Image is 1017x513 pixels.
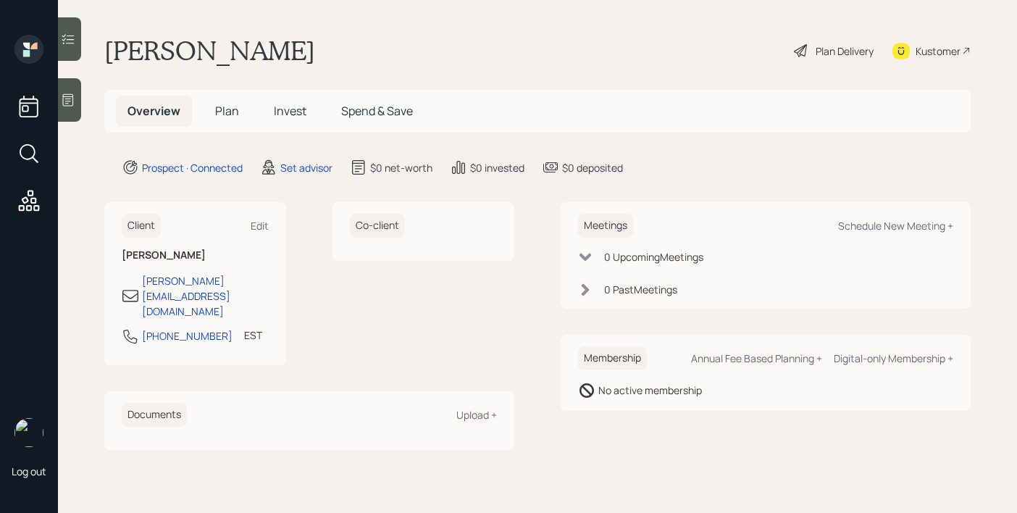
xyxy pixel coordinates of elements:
h1: [PERSON_NAME] [104,35,315,67]
div: Schedule New Meeting + [838,219,953,233]
h6: Membership [578,346,647,370]
div: No active membership [598,383,702,398]
span: Plan [215,103,239,119]
h6: Meetings [578,214,633,238]
div: Kustomer [916,43,960,59]
h6: Documents [122,403,187,427]
span: Spend & Save [341,103,413,119]
div: $0 invested [470,160,524,175]
h6: Client [122,214,161,238]
div: 0 Past Meeting s [604,282,677,297]
div: $0 net-worth [370,160,432,175]
span: Overview [127,103,180,119]
div: Prospect · Connected [142,160,243,175]
h6: Co-client [350,214,405,238]
div: Upload + [456,408,497,422]
div: Set advisor [280,160,332,175]
div: Plan Delivery [816,43,874,59]
span: Invest [274,103,306,119]
img: robby-grisanti-headshot.png [14,418,43,447]
div: 0 Upcoming Meeting s [604,249,703,264]
div: Annual Fee Based Planning + [691,351,822,365]
div: Edit [251,219,269,233]
h6: [PERSON_NAME] [122,249,269,262]
div: Log out [12,464,46,478]
div: [PERSON_NAME][EMAIL_ADDRESS][DOMAIN_NAME] [142,273,269,319]
div: $0 deposited [562,160,623,175]
div: [PHONE_NUMBER] [142,328,233,343]
div: Digital-only Membership + [834,351,953,365]
div: EST [244,328,262,343]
